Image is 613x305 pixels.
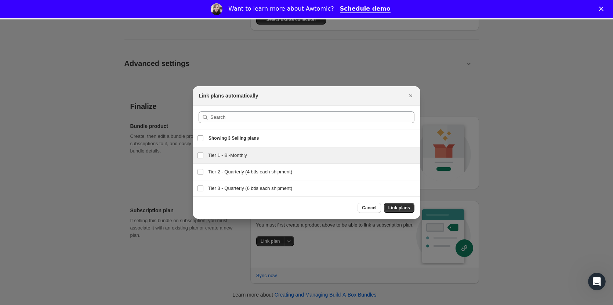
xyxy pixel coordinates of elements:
[588,273,606,290] iframe: Intercom live chat
[228,5,334,12] div: Want to learn more about Awtomic?
[388,205,410,211] span: Link plans
[208,185,416,192] h3: Tier 3 - Quarterly (6 btls each shipment)
[210,111,414,123] input: Search
[208,168,416,176] h3: Tier 2 - Quarterly (4 btls each shipment)
[199,92,258,99] h2: Link plans automatically
[362,205,376,211] span: Cancel
[599,7,606,11] div: Close
[406,91,416,101] button: Close
[211,3,222,15] img: Profile image for Emily
[358,203,381,213] button: Cancel
[340,5,391,13] a: Schedule demo
[208,135,259,141] span: Showing 3 Selling plans
[208,152,416,159] h3: Tier 1 - Bi-Monthly
[384,203,414,213] button: Link plans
